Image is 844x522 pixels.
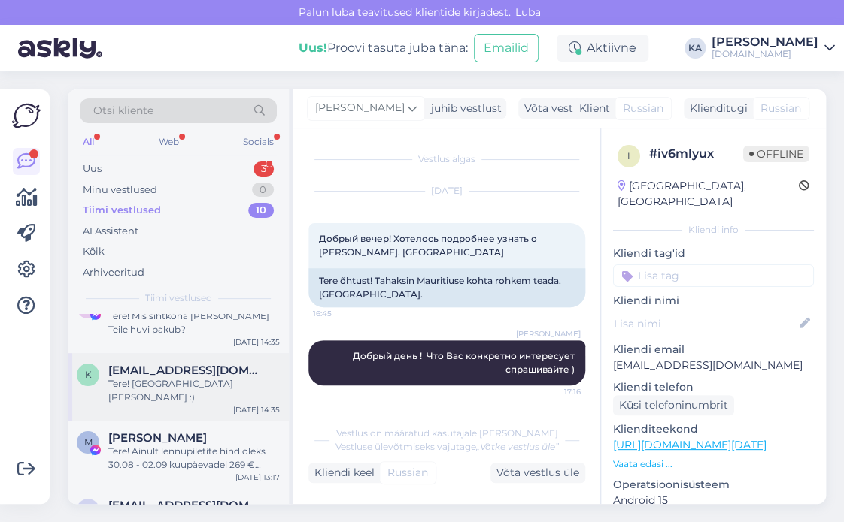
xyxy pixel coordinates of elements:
span: i [627,150,630,161]
div: [DATE] 14:35 [233,336,280,348]
div: 0 [252,183,274,198]
div: juhib vestlust [425,101,502,116]
div: Tere! [GEOGRAPHIC_DATA][PERSON_NAME] :) [108,377,280,404]
p: Operatsioonisüsteem [613,477,814,493]
p: Vaata edasi ... [613,457,814,471]
div: 10 [248,203,274,218]
div: Tere! Mis sihtkoha [PERSON_NAME] Teile huvi pakub? [108,309,280,336]
i: „Võtke vestlus üle” [476,441,559,452]
div: Tiimi vestlused [83,203,161,218]
div: AI Assistent [83,224,138,239]
span: 17:16 [524,386,581,397]
div: All [80,132,97,152]
div: Aktiivne [557,35,648,62]
div: Uus [83,161,102,177]
span: Vestlus on määratud kasutajale [PERSON_NAME] [336,427,558,439]
div: Minu vestlused [83,183,157,198]
span: Russian [387,465,428,481]
div: Võta vestlus üle [518,98,613,119]
div: Arhiveeritud [83,265,144,280]
div: Võta vestlus üle [490,463,585,483]
input: Lisa tag [613,264,814,287]
span: Добрый день ! Что Вас конкретно интересует спрашивайте ) [353,350,577,375]
div: # iv6mlyux [649,145,743,163]
p: Kliendi telefon [613,379,814,395]
div: Proovi tasuta juba täna: [299,39,468,57]
div: Socials [240,132,277,152]
div: [DATE] 13:17 [235,472,280,483]
div: Klient [573,101,610,116]
span: radalaave@gmail.com [108,499,265,512]
div: [DOMAIN_NAME] [712,48,818,60]
span: 16:45 [313,308,369,319]
input: Lisa nimi [614,315,797,332]
div: Kliendi info [613,223,814,237]
p: Klienditeekond [613,421,814,437]
span: Vestluse ülevõtmiseks vajutage [335,441,559,452]
span: Offline [743,146,809,162]
div: Web [156,132,182,152]
div: [GEOGRAPHIC_DATA], [GEOGRAPHIC_DATA] [618,178,799,210]
span: Добрый вечер! Хотелось подробнее узнать о [PERSON_NAME]. [GEOGRAPHIC_DATA] [319,233,539,258]
p: Android 15 [613,493,814,508]
div: KA [685,38,706,59]
span: M [84,436,93,448]
div: Tere! Ainult lennupiletite hind oleks 30.08 - 02.09 kuupäevadel 269 € /inimene. [108,445,280,472]
span: Tiimi vestlused [145,291,212,305]
button: Emailid [474,34,539,62]
span: [PERSON_NAME] [315,100,405,116]
span: Russian [623,101,663,116]
span: [PERSON_NAME] [516,328,581,339]
div: Vestlus algas [308,152,585,166]
span: krenvalgenberg28@gmail.com [108,364,265,377]
p: Kliendi nimi [613,293,814,309]
a: [URL][DOMAIN_NAME][DATE] [613,438,767,451]
div: [DATE] 14:35 [233,404,280,415]
div: 3 [254,161,274,177]
span: Otsi kliente [93,103,153,119]
div: Klienditugi [684,101,748,116]
p: [EMAIL_ADDRESS][DOMAIN_NAME] [613,358,814,373]
div: [PERSON_NAME] [712,36,818,48]
div: Tere õhtust! Tahaksin Mauritiuse kohta rohkem teada. [GEOGRAPHIC_DATA]. [308,268,585,307]
span: Luba [511,5,545,19]
p: Kliendi tag'id [613,246,814,261]
div: Küsi telefoninumbrit [613,395,734,415]
img: Askly Logo [12,101,41,130]
a: [PERSON_NAME][DOMAIN_NAME] [712,36,835,60]
div: Kliendi keel [308,465,375,481]
b: Uus! [299,41,327,55]
span: Marie Mänd [108,431,207,445]
span: k [85,369,92,380]
div: [DATE] [308,184,585,198]
p: Kliendi email [613,342,814,358]
span: Russian [761,101,801,116]
div: Kõik [83,244,105,259]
